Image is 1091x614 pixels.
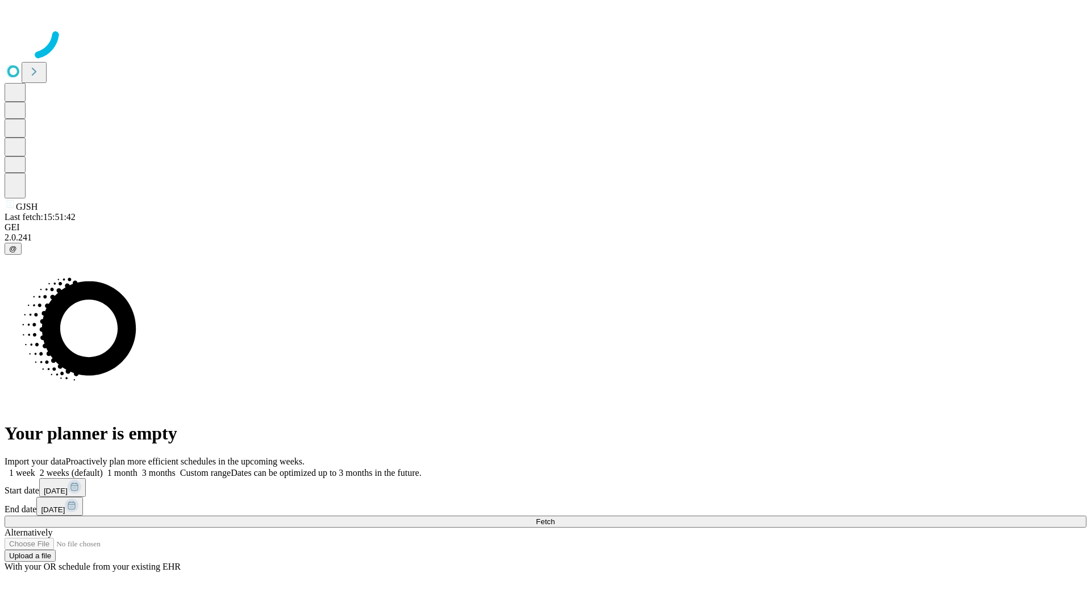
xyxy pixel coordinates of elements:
[5,562,181,571] span: With your OR schedule from your existing EHR
[5,478,1086,497] div: Start date
[5,457,66,466] span: Import your data
[180,468,231,478] span: Custom range
[107,468,138,478] span: 1 month
[66,457,305,466] span: Proactively plan more efficient schedules in the upcoming weeks.
[5,497,1086,516] div: End date
[44,487,68,495] span: [DATE]
[5,212,76,222] span: Last fetch: 15:51:42
[5,243,22,255] button: @
[5,423,1086,444] h1: Your planner is empty
[39,478,86,497] button: [DATE]
[36,497,83,516] button: [DATE]
[536,517,555,526] span: Fetch
[5,222,1086,233] div: GEI
[5,528,52,537] span: Alternatively
[16,202,38,211] span: GJSH
[9,244,17,253] span: @
[41,505,65,514] span: [DATE]
[5,516,1086,528] button: Fetch
[9,468,35,478] span: 1 week
[40,468,103,478] span: 2 weeks (default)
[5,233,1086,243] div: 2.0.241
[5,550,56,562] button: Upload a file
[231,468,421,478] span: Dates can be optimized up to 3 months in the future.
[142,468,176,478] span: 3 months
